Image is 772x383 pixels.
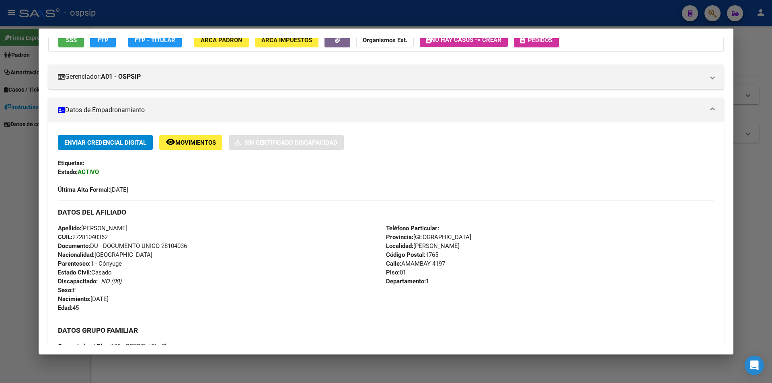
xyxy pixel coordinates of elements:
strong: Parentesco: [58,260,90,267]
span: No hay casos -> Crear [426,36,501,43]
span: 01 [386,269,406,276]
mat-panel-title: Datos de Empadronamiento [58,105,704,115]
button: Organismos Ext. [356,33,414,47]
strong: Nacimiento: [58,295,90,303]
span: 1 [386,278,429,285]
span: FTP - Titular [135,37,175,44]
h3: DATOS GRUPO FAMILIAR [58,326,714,335]
span: DU - DOCUMENTO UNICO 28104036 [58,242,187,250]
span: SSS [66,37,77,44]
span: [DATE] [58,186,128,193]
strong: Sexo: [58,287,73,294]
button: FTP [90,33,116,47]
span: [PERSON_NAME] [386,242,460,250]
h3: DATOS DEL AFILIADO [58,208,714,217]
strong: Departamento: [386,278,426,285]
span: F [58,287,76,294]
mat-expansion-panel-header: Datos de Empadronamiento [48,98,724,122]
strong: Última Alta Formal: [58,186,110,193]
strong: Estado Civil: [58,269,91,276]
strong: Provincia: [386,233,413,241]
strong: ACTIVO [78,168,99,176]
span: [GEOGRAPHIC_DATA] [58,251,152,258]
button: Sin Certificado Discapacidad [229,135,344,150]
strong: Documento: [58,242,90,250]
span: Sin Certificado Discapacidad [244,139,337,146]
mat-expansion-panel-header: Gerenciador:A01 - OSPSIP [48,65,724,89]
button: ARCA Padrón [194,33,249,47]
strong: Nacionalidad: [58,251,94,258]
strong: Calle: [386,260,401,267]
strong: Organismos Ext. [363,37,407,44]
span: ARCA Padrón [201,37,242,44]
strong: Discapacitado: [58,278,98,285]
span: Casado [58,269,112,276]
mat-panel-title: Gerenciador: [58,72,704,82]
span: 1765 [386,251,438,258]
span: FTP [98,37,109,44]
span: [GEOGRAPHIC_DATA] [386,233,471,241]
span: A01 - OSPSIP / Sin Plan [58,343,173,350]
span: Movimientos [175,139,216,146]
strong: Etiquetas: [58,160,84,167]
strong: CUIL: [58,233,72,241]
button: No hay casos -> Crear [420,33,508,47]
span: 27281040362 [58,233,108,241]
strong: Teléfono Particular: [386,225,439,232]
strong: Edad: [58,304,72,311]
span: [PERSON_NAME] [58,225,127,232]
strong: Piso: [386,269,400,276]
i: NO (00) [101,278,121,285]
button: Enviar Credencial Digital [58,135,153,150]
div: Open Intercom Messenger [745,356,764,375]
button: SSS [58,33,84,47]
span: AMAMBAY 4197 [386,260,445,267]
button: ARCA Impuestos [255,33,318,47]
strong: Localidad: [386,242,413,250]
span: Enviar Credencial Digital [64,139,146,146]
span: Pedidos [528,37,552,44]
strong: Gerenciador / Plan: [58,343,110,350]
span: 45 [58,304,79,311]
strong: Estado: [58,168,78,176]
button: Pedidos [514,33,559,47]
strong: Apellido: [58,225,81,232]
span: 1 - Cónyuge [58,260,122,267]
mat-icon: remove_red_eye [166,137,175,147]
span: ARCA Impuestos [261,37,312,44]
button: Movimientos [159,135,222,150]
strong: Código Postal: [386,251,425,258]
span: [DATE] [58,295,109,303]
button: FTP - Titular [128,33,182,47]
strong: A01 - OSPSIP [101,72,141,82]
